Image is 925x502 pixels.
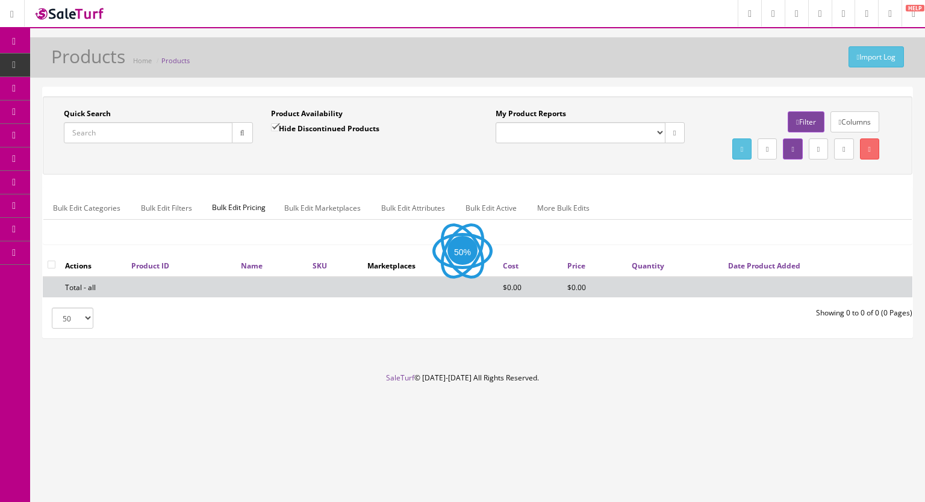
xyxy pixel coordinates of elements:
div: Showing 0 to 0 of 0 (0 Pages) [478,308,921,318]
a: SKU [313,261,327,271]
h1: Products [51,46,125,66]
label: Quick Search [64,108,111,119]
th: Marketplaces [363,255,498,276]
a: Quantity [632,261,664,271]
input: Hide Discontinued Products [271,123,279,131]
a: Products [161,56,190,65]
a: Bulk Edit Categories [43,196,130,220]
a: SaleTurf [386,373,414,383]
span: HELP [906,5,924,11]
a: Product ID [131,261,169,271]
a: Bulk Edit Marketplaces [275,196,370,220]
span: Bulk Edit Pricing [203,196,275,219]
img: SaleTurf [34,5,106,22]
a: Price [567,261,585,271]
a: Cost [503,261,519,271]
a: Filter [788,111,824,132]
td: Total - all [60,277,126,297]
label: My Product Reports [496,108,566,119]
a: Date Product Added [728,261,800,271]
a: More Bulk Edits [528,196,599,220]
a: Bulk Edit Filters [131,196,202,220]
input: Search [64,122,232,143]
td: $0.00 [498,277,562,297]
a: Bulk Edit Active [456,196,526,220]
a: Bulk Edit Attributes [372,196,455,220]
th: Actions [60,255,126,276]
label: Hide Discontinued Products [271,122,379,134]
a: Columns [830,111,879,132]
td: $0.00 [562,277,627,297]
label: Product Availability [271,108,343,119]
a: Import Log [849,46,904,67]
a: Name [241,261,263,271]
a: Home [133,56,152,65]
